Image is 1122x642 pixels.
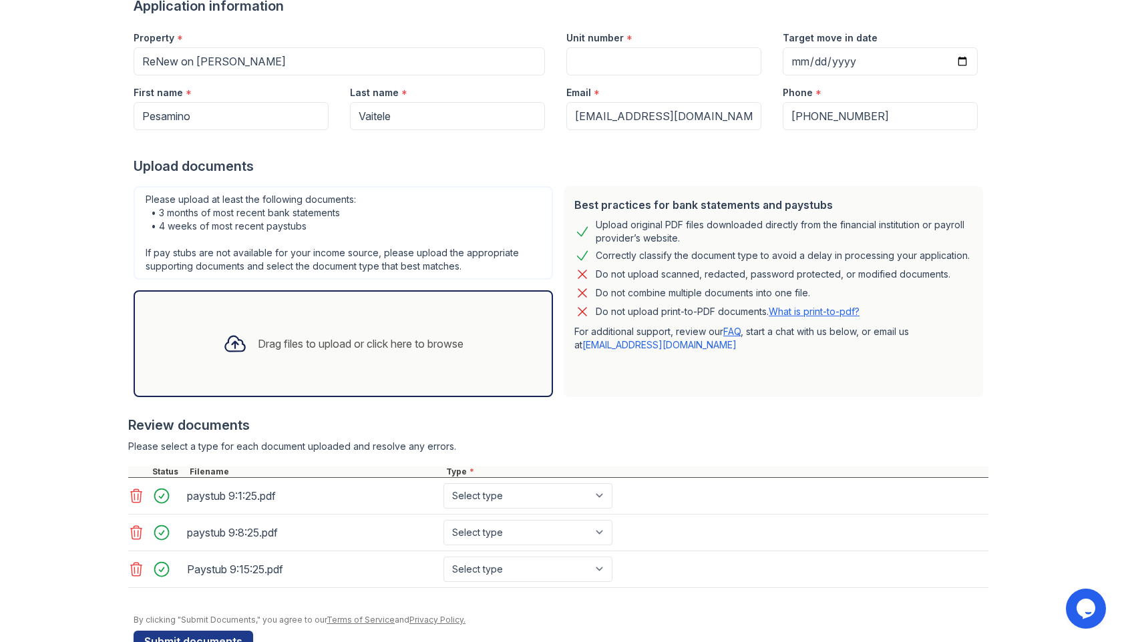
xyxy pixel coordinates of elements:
[128,416,988,434] div: Review documents
[596,248,970,264] div: Correctly classify the document type to avoid a delay in processing your application.
[723,326,741,337] a: FAQ
[134,186,553,280] div: Please upload at least the following documents: • 3 months of most recent bank statements • 4 wee...
[187,522,438,543] div: paystub 9:8:25.pdf
[187,559,438,580] div: Paystub 9:15:25.pdf
[596,305,860,318] p: Do not upload print-to-PDF documents.
[187,485,438,507] div: paystub 9:1:25.pdf
[134,615,988,625] div: By clicking "Submit Documents," you agree to our and
[258,336,463,352] div: Drag files to upload or click here to browse
[566,86,591,99] label: Email
[596,218,972,245] div: Upload original PDF files downloaded directly from the financial institution or payroll provider’...
[187,466,443,477] div: Filename
[150,466,187,477] div: Status
[443,466,988,477] div: Type
[566,31,624,45] label: Unit number
[134,86,183,99] label: First name
[596,266,950,282] div: Do not upload scanned, redacted, password protected, or modified documents.
[134,31,174,45] label: Property
[582,339,737,350] a: [EMAIL_ADDRESS][DOMAIN_NAME]
[134,157,988,176] div: Upload documents
[574,325,972,352] p: For additional support, review our , start a chat with us below, or email us at
[350,86,399,99] label: Last name
[1066,589,1109,629] iframe: chat widget
[327,615,395,625] a: Terms of Service
[574,197,972,213] div: Best practices for bank statements and paystubs
[783,31,878,45] label: Target move in date
[128,440,988,453] div: Please select a type for each document uploaded and resolve any errors.
[409,615,465,625] a: Privacy Policy.
[596,285,810,301] div: Do not combine multiple documents into one file.
[769,306,860,317] a: What is print-to-pdf?
[783,86,813,99] label: Phone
